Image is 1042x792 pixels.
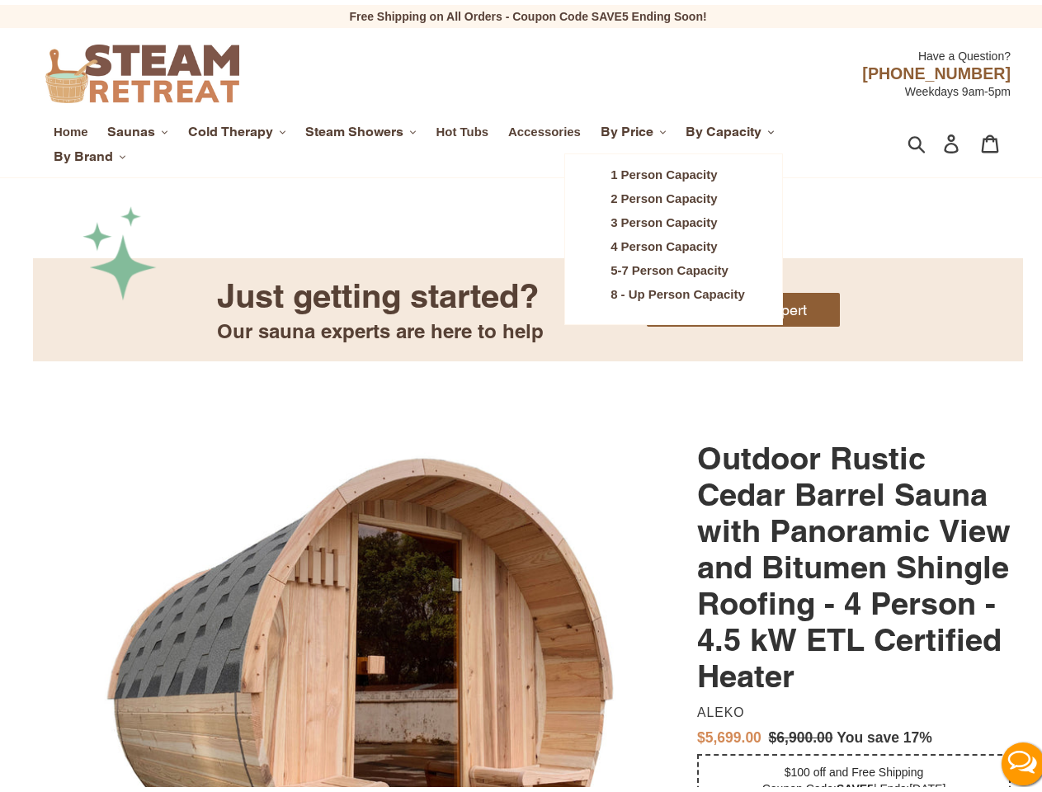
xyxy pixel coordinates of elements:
button: Cold Therapy [180,115,295,139]
span: 8 - Up Person Capacity [611,282,745,297]
span: You save 17% [837,724,931,741]
span: Saunas [107,119,155,135]
span: Steam Showers [305,119,403,135]
span: Accessories [508,120,581,134]
button: By Brand [45,139,134,164]
span: By Brand [54,144,113,160]
a: 8 - Up Person Capacity [598,278,757,302]
div: Our sauna experts are here to help [217,313,544,341]
a: 3 Person Capacity [598,206,757,230]
span: [PHONE_NUMBER] [862,59,1011,78]
div: Just getting started? [217,270,544,313]
span: $100 off and Free Shipping Coupon Code: | Ends: [762,761,946,790]
span: $5,699.00 [697,724,761,741]
b: SAVE5 [837,777,874,790]
a: 4 Person Capacity [598,230,757,254]
span: Home [54,120,87,134]
span: 1 Person Capacity [611,163,717,177]
button: Steam Showers [297,115,425,139]
a: 2 Person Capacity [598,182,757,206]
img: Frame_1.png [83,201,157,296]
span: Hot Tubs [436,120,489,134]
span: 4 Person Capacity [611,234,717,249]
span: By Capacity [686,119,761,135]
span: Weekdays 9am-5pm [905,80,1011,93]
span: Cold Therapy [188,119,273,135]
h1: Outdoor Rustic Cedar Barrel Sauna with Panoramic View and Bitumen Shingle Roofing - 4 Person - 4.... [697,435,1011,689]
span: 3 Person Capacity [611,210,717,225]
div: Have a Question? [367,35,1011,59]
a: Accessories [500,116,589,138]
a: Hot Tubs [428,116,497,138]
img: Steam Retreat [45,40,239,98]
span: 5-7 Person Capacity [611,258,728,273]
s: $6,900.00 [769,724,833,741]
span: By Price [601,119,653,135]
a: 1 Person Capacity [598,158,757,182]
a: 5-7 Person Capacity [598,254,757,278]
button: By Price [592,115,675,139]
span: [DATE] [909,777,945,790]
a: Home [45,116,96,138]
dd: Aleko [697,700,1004,716]
button: By Capacity [677,115,783,139]
span: 2 Person Capacity [611,186,717,201]
button: Saunas [99,115,177,139]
